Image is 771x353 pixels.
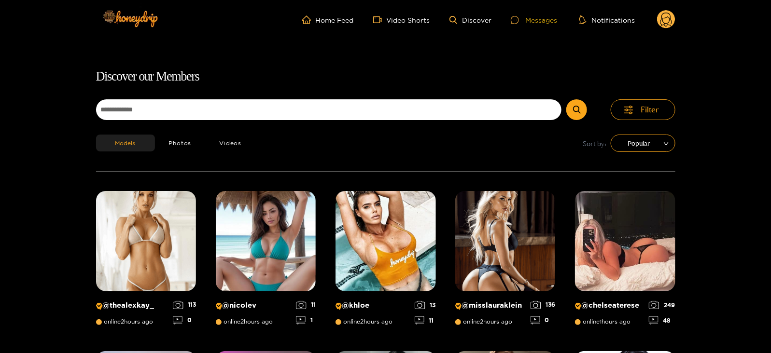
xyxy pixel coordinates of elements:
span: home [302,15,316,24]
p: @ thealexkay_ [96,301,168,310]
div: 1 [296,316,316,325]
span: online 2 hours ago [455,318,513,325]
button: Filter [611,99,675,120]
div: 0 [531,316,556,325]
a: Creator Profile Image: chelseaterese@chelseatereseonline1hours ago24948 [575,191,675,332]
div: 0 [173,316,196,325]
span: video-camera [373,15,387,24]
button: Photos [155,135,206,151]
a: Video Shorts [373,15,430,24]
h1: Discover our Members [96,67,675,87]
span: online 1 hours ago [575,318,631,325]
p: @ nicolev [216,301,291,310]
span: online 2 hours ago [336,318,393,325]
div: sort [611,135,675,152]
p: @ chelseaterese [575,301,644,310]
a: Creator Profile Image: nicolev@nicolevonline2hours ago111 [216,191,316,332]
p: @ misslauraklein [455,301,526,310]
span: online 2 hours ago [96,318,154,325]
img: Creator Profile Image: thealexkay_ [96,191,196,291]
a: Home Feed [302,15,354,24]
a: Creator Profile Image: khloe@khloeonline2hours ago1311 [336,191,436,332]
span: Filter [641,104,659,115]
button: Videos [205,135,255,151]
button: Submit Search [566,99,587,120]
img: Creator Profile Image: chelseaterese [575,191,675,291]
div: 11 [415,316,436,325]
img: Creator Profile Image: khloe [336,191,436,291]
span: Sort by: [583,138,607,149]
img: Creator Profile Image: nicolev [216,191,316,291]
button: Models [96,135,155,151]
p: @ khloe [336,301,410,310]
img: Creator Profile Image: misslauraklein [455,191,556,291]
div: 11 [296,301,316,309]
button: Notifications [576,15,638,25]
a: Creator Profile Image: thealexkay_@thealexkay_online2hours ago1130 [96,191,196,332]
span: Popular [618,136,668,150]
div: 136 [531,301,556,309]
div: Messages [511,14,557,26]
div: 113 [173,301,196,309]
div: 48 [649,316,675,325]
span: online 2 hours ago [216,318,273,325]
div: 249 [649,301,675,309]
a: Discover [449,16,491,24]
a: Creator Profile Image: misslauraklein@misslaurakleinonline2hours ago1360 [455,191,556,332]
div: 13 [415,301,436,309]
